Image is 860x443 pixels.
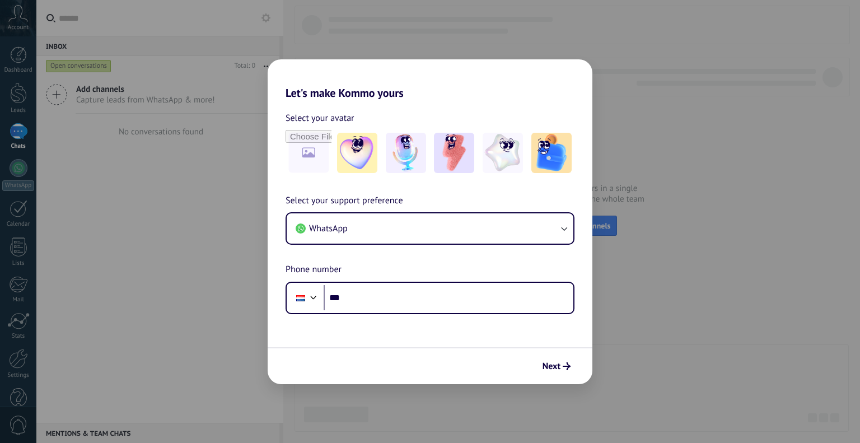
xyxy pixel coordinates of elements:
img: -4.jpeg [483,133,523,173]
h2: Let's make Kommo yours [268,59,592,100]
button: Next [537,357,576,376]
img: -5.jpeg [531,133,572,173]
span: Phone number [286,263,342,277]
span: Select your avatar [286,111,354,125]
img: -3.jpeg [434,133,474,173]
span: Next [543,362,560,370]
span: Select your support preference [286,194,403,208]
button: WhatsApp [287,213,573,244]
img: -1.jpeg [337,133,377,173]
img: -2.jpeg [386,133,426,173]
span: WhatsApp [309,223,348,234]
div: Netherlands: + 31 [290,286,311,310]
